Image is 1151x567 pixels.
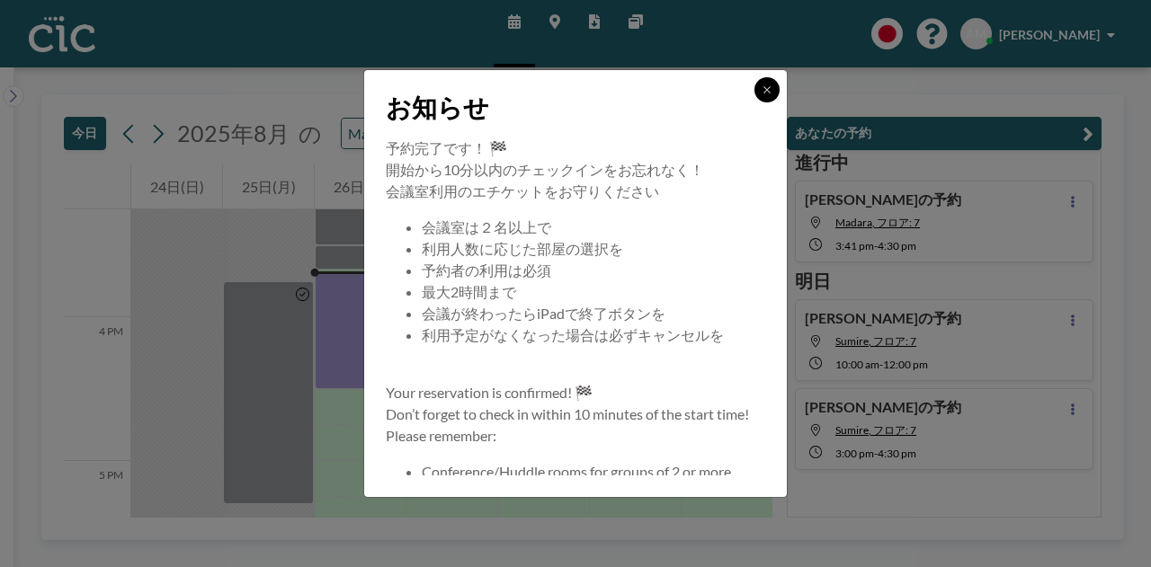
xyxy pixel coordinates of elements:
span: 開始から10分以内のチェックインをお忘れなく！ [386,161,704,178]
span: 最大2時間まで [422,283,516,300]
span: 利用予定がなくなった場合は必ずキャンセルを [422,326,724,343]
span: 予約完了です！ 🏁 [386,139,507,156]
span: Don’t forget to check in within 10 minutes of the start time! [386,405,749,422]
span: 会議室は２名以上で [422,218,551,235]
span: Conference/Huddle rooms for groups of 2 or more [422,463,731,480]
span: お知らせ [386,92,489,123]
span: 会議室利用のエチケットをお守りください [386,182,659,199]
span: Your reservation is confirmed! 🏁 [386,384,593,401]
span: Please remember: [386,427,496,444]
span: 予約者の利用は必須 [422,261,551,279]
span: 会議が終わったらiPadで終了ボタンを [422,305,665,322]
span: 利用人数に応じた部屋の選択を [422,240,623,257]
